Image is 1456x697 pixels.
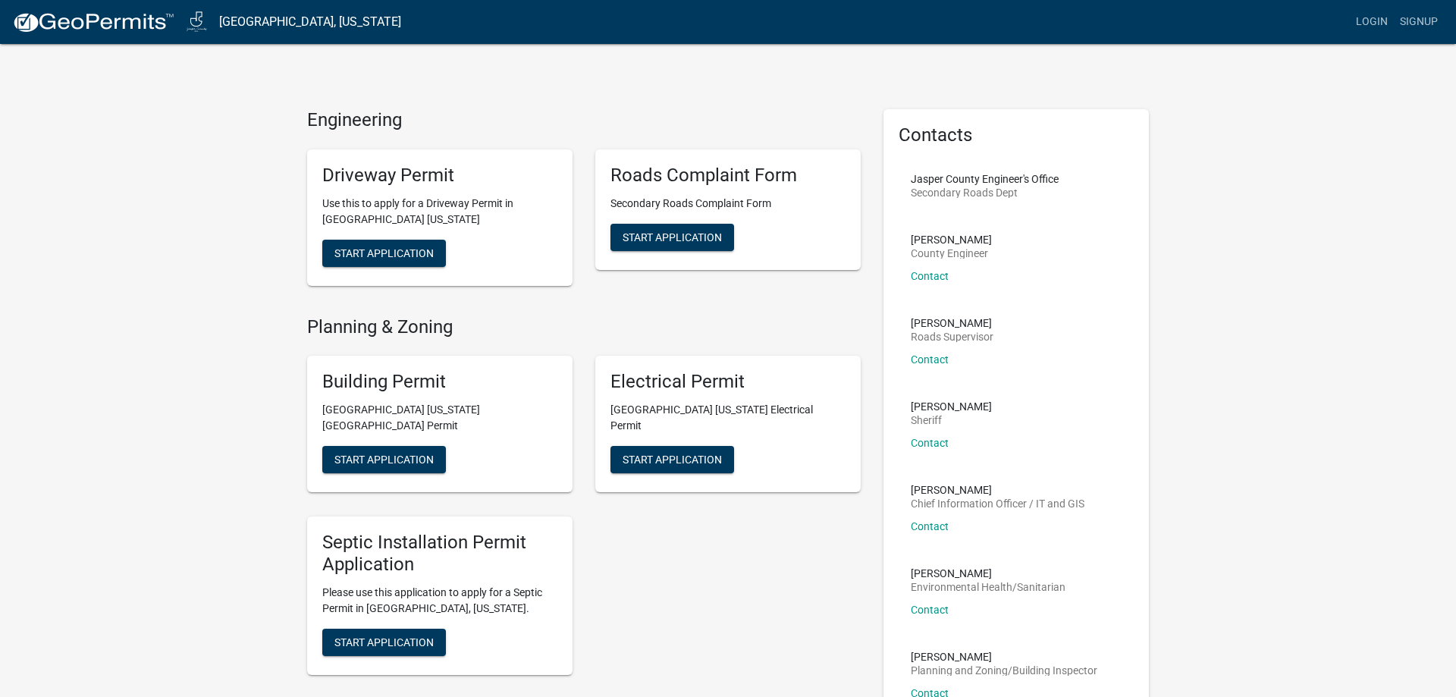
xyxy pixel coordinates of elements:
button: Start Application [610,224,734,251]
p: [GEOGRAPHIC_DATA] [US_STATE][GEOGRAPHIC_DATA] Permit [322,402,557,434]
p: [PERSON_NAME] [911,568,1065,579]
h5: Roads Complaint Form [610,165,846,187]
p: [GEOGRAPHIC_DATA] [US_STATE] Electrical Permit [610,402,846,434]
p: [PERSON_NAME] [911,318,993,328]
p: Sheriff [911,415,992,425]
h5: Contacts [899,124,1134,146]
p: Please use this application to apply for a Septic Permit in [GEOGRAPHIC_DATA], [US_STATE]. [322,585,557,617]
a: Contact [911,604,949,616]
h4: Planning & Zoning [307,316,861,338]
p: [PERSON_NAME] [911,651,1097,662]
span: Start Application [623,454,722,466]
a: Contact [911,520,949,532]
h5: Driveway Permit [322,165,557,187]
a: [GEOGRAPHIC_DATA], [US_STATE] [219,9,401,35]
h4: Engineering [307,109,861,131]
p: Use this to apply for a Driveway Permit in [GEOGRAPHIC_DATA] [US_STATE] [322,196,557,228]
p: Jasper County Engineer's Office [911,174,1059,184]
p: [PERSON_NAME] [911,234,992,245]
p: Planning and Zoning/Building Inspector [911,665,1097,676]
p: Secondary Roads Complaint Form [610,196,846,212]
button: Start Application [322,240,446,267]
a: Contact [911,270,949,282]
button: Start Application [322,629,446,656]
span: Start Application [334,246,434,259]
a: Contact [911,353,949,366]
h5: Electrical Permit [610,371,846,393]
img: Jasper County, Iowa [187,11,207,32]
p: [PERSON_NAME] [911,401,992,412]
button: Start Application [610,446,734,473]
span: Start Application [334,454,434,466]
p: Environmental Health/Sanitarian [911,582,1065,592]
p: [PERSON_NAME] [911,485,1084,495]
button: Start Application [322,446,446,473]
p: Secondary Roads Dept [911,187,1059,198]
h5: Septic Installation Permit Application [322,532,557,576]
a: Signup [1394,8,1444,36]
p: County Engineer [911,248,992,259]
a: Contact [911,437,949,449]
span: Start Application [623,231,722,243]
span: Start Application [334,636,434,648]
a: Login [1350,8,1394,36]
h5: Building Permit [322,371,557,393]
p: Chief Information Officer / IT and GIS [911,498,1084,509]
p: Roads Supervisor [911,331,993,342]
